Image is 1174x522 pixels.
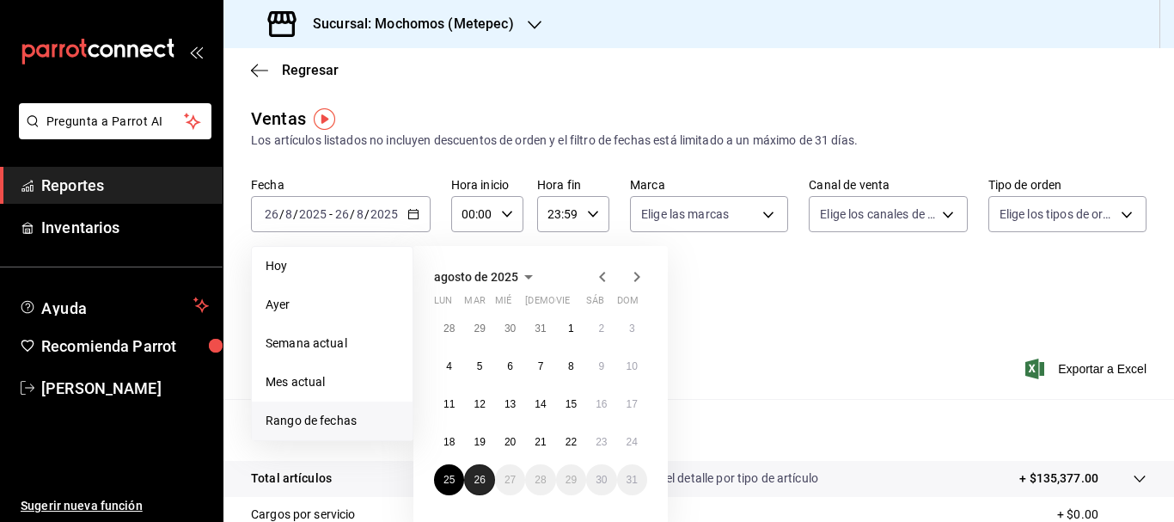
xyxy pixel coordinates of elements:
[464,295,485,313] abbr: martes
[525,389,555,420] button: 14 de agosto de 2025
[451,179,523,191] label: Hora inicio
[630,179,788,191] label: Marca
[41,335,209,358] span: Recomienda Parrot
[434,427,464,458] button: 18 de agosto de 2025
[434,295,452,313] abbr: lunes
[566,474,577,486] abbr: 29 de agosto de 2025
[443,436,455,448] abbr: 18 de agosto de 2025
[537,179,609,191] label: Hora fin
[586,295,604,313] abbr: sábado
[617,295,639,313] abbr: domingo
[535,474,546,486] abbr: 28 de agosto de 2025
[251,179,431,191] label: Fecha
[988,179,1146,191] label: Tipo de orden
[598,322,604,335] abbr: 2 de agosto de 2025
[556,464,586,495] button: 29 de agosto de 2025
[556,427,586,458] button: 22 de agosto de 2025
[443,474,455,486] abbr: 25 de agosto de 2025
[525,295,627,313] abbr: jueves
[474,436,485,448] abbr: 19 de agosto de 2025
[264,207,279,221] input: --
[617,464,647,495] button: 31 de agosto de 2025
[495,313,525,344] button: 30 de julio de 2025
[1000,206,1115,223] span: Elige los tipos de orden
[507,360,513,372] abbr: 6 de agosto de 2025
[314,108,335,130] img: Tooltip marker
[334,207,350,221] input: --
[504,322,516,335] abbr: 30 de julio de 2025
[434,313,464,344] button: 28 de julio de 2025
[504,436,516,448] abbr: 20 de agosto de 2025
[434,351,464,382] button: 4 de agosto de 2025
[266,257,399,275] span: Hoy
[266,296,399,314] span: Ayer
[586,427,616,458] button: 23 de agosto de 2025
[299,14,514,34] h3: Sucursal: Mochomos (Metepec)
[251,62,339,78] button: Regresar
[495,295,511,313] abbr: miércoles
[266,412,399,430] span: Rango de fechas
[596,398,607,410] abbr: 16 de agosto de 2025
[535,436,546,448] abbr: 21 de agosto de 2025
[538,360,544,372] abbr: 7 de agosto de 2025
[298,207,327,221] input: ----
[504,398,516,410] abbr: 13 de agosto de 2025
[641,206,729,223] span: Elige las marcas
[21,497,209,515] span: Sugerir nueva función
[293,207,298,221] span: /
[598,360,604,372] abbr: 9 de agosto de 2025
[568,322,574,335] abbr: 1 de agosto de 2025
[356,207,364,221] input: --
[617,313,647,344] button: 3 de agosto de 2025
[464,464,494,495] button: 26 de agosto de 2025
[189,45,203,58] button: open_drawer_menu
[627,360,638,372] abbr: 10 de agosto de 2025
[329,207,333,221] span: -
[495,427,525,458] button: 20 de agosto de 2025
[1029,359,1146,379] button: Exportar a Excel
[586,351,616,382] button: 9 de agosto de 2025
[627,436,638,448] abbr: 24 de agosto de 2025
[627,474,638,486] abbr: 31 de agosto de 2025
[266,335,399,353] span: Semana actual
[19,103,211,139] button: Pregunta a Parrot AI
[820,206,935,223] span: Elige los canales de venta
[364,207,370,221] span: /
[629,322,635,335] abbr: 3 de agosto de 2025
[556,295,570,313] abbr: viernes
[556,351,586,382] button: 8 de agosto de 2025
[617,427,647,458] button: 24 de agosto de 2025
[535,322,546,335] abbr: 31 de julio de 2025
[251,132,1146,150] div: Los artículos listados no incluyen descuentos de orden y el filtro de fechas está limitado a un m...
[556,313,586,344] button: 1 de agosto de 2025
[474,322,485,335] abbr: 29 de julio de 2025
[596,436,607,448] abbr: 23 de agosto de 2025
[46,113,185,131] span: Pregunta a Parrot AI
[477,360,483,372] abbr: 5 de agosto de 2025
[266,373,399,391] span: Mes actual
[566,436,577,448] abbr: 22 de agosto de 2025
[443,322,455,335] abbr: 28 de julio de 2025
[495,351,525,382] button: 6 de agosto de 2025
[279,207,284,221] span: /
[556,389,586,420] button: 15 de agosto de 2025
[284,207,293,221] input: --
[41,216,209,239] span: Inventarios
[586,464,616,495] button: 30 de agosto de 2025
[464,389,494,420] button: 12 de agosto de 2025
[525,313,555,344] button: 31 de julio de 2025
[1019,470,1098,488] p: + $135,377.00
[617,351,647,382] button: 10 de agosto de 2025
[586,389,616,420] button: 16 de agosto de 2025
[434,270,518,284] span: agosto de 2025
[474,474,485,486] abbr: 26 de agosto de 2025
[446,360,452,372] abbr: 4 de agosto de 2025
[443,398,455,410] abbr: 11 de agosto de 2025
[627,398,638,410] abbr: 17 de agosto de 2025
[525,464,555,495] button: 28 de agosto de 2025
[464,427,494,458] button: 19 de agosto de 2025
[617,389,647,420] button: 17 de agosto de 2025
[535,398,546,410] abbr: 14 de agosto de 2025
